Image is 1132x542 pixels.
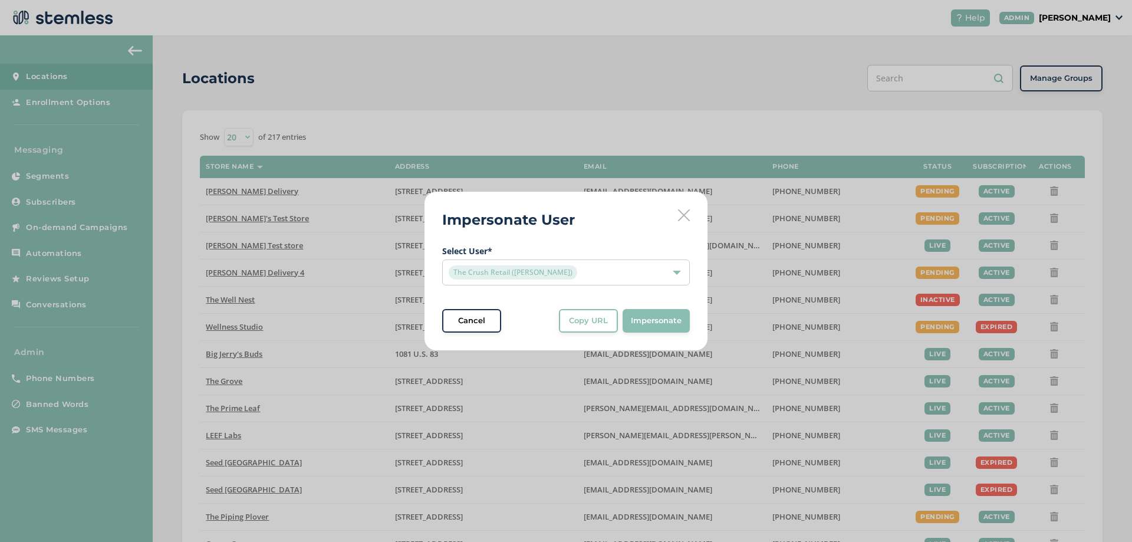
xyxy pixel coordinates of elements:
[631,315,682,327] span: Impersonate
[442,245,690,257] label: Select User
[569,315,608,327] span: Copy URL
[442,309,501,333] button: Cancel
[559,309,618,333] button: Copy URL
[623,309,690,333] button: Impersonate
[1073,485,1132,542] iframe: Chat Widget
[442,209,575,231] h2: Impersonate User
[449,265,577,280] span: The Crush Retail ([PERSON_NAME])
[458,315,485,327] span: Cancel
